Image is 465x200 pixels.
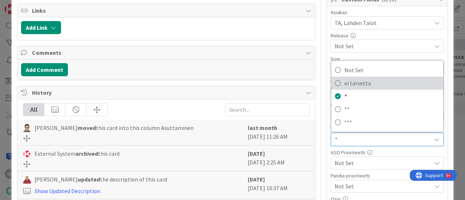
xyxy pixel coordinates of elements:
b: moved [78,124,96,131]
a: Show Updated Description [35,187,100,195]
div: TA Prioriteetti [331,79,444,85]
b: last month [248,124,277,131]
img: JS [23,176,31,184]
div: [DATE] 2:25 AM [248,149,310,167]
span: Not Set [344,65,440,75]
a: Not Set [331,64,443,77]
span: Comments [32,48,302,57]
b: [DATE] [248,176,265,183]
div: [DATE] 10:37 AM [248,175,310,195]
input: Search... [225,103,310,116]
b: archived [76,150,98,157]
span: TA, Lahden Talot [335,19,431,27]
span: Links [32,6,302,15]
div: All [23,103,44,116]
span: Support [15,1,33,10]
span: External System this card [35,149,120,158]
div: 9+ [37,3,40,9]
div: Pandia prioriteetti [331,173,444,178]
div: Asiakas [331,10,444,15]
div: LT Prioriteetti [331,103,444,108]
span: History [32,88,302,97]
img: SM [23,124,31,132]
span: Not Set [335,158,428,168]
div: Release [331,33,444,38]
button: Add Comment [21,63,68,76]
div: Size [331,56,444,61]
span: ei tarvetta [344,78,440,89]
div: YS Prioriteetti [331,126,444,131]
span: Not Set [335,42,431,50]
span: [PERSON_NAME] the description of this card [35,175,167,184]
div: [DATE] 11:26 AM [248,123,310,142]
span: [PERSON_NAME] this card into this column Asuttaminen [35,123,194,132]
div: ASO Prioriteetti [331,150,444,155]
button: Add Link [21,21,61,34]
span: Not Set [335,181,428,191]
b: updated [78,176,100,183]
b: [DATE] [248,150,265,157]
a: ei tarvetta [331,77,443,90]
img: ES [23,150,31,158]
